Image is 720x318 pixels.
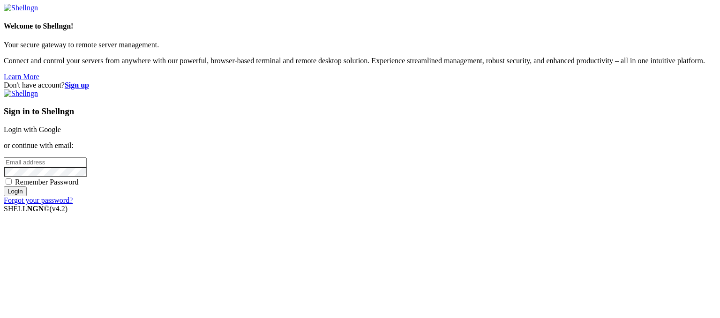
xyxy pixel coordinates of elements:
div: Don't have account? [4,81,716,89]
h4: Welcome to Shellngn! [4,22,716,30]
b: NGN [27,205,44,213]
img: Shellngn [4,4,38,12]
input: Remember Password [6,178,12,185]
input: Email address [4,157,87,167]
a: Learn More [4,73,39,81]
a: Login with Google [4,126,61,133]
a: Sign up [65,81,89,89]
img: Shellngn [4,89,38,98]
span: SHELL © [4,205,67,213]
p: Connect and control your servers from anywhere with our powerful, browser-based terminal and remo... [4,57,716,65]
h3: Sign in to Shellngn [4,106,716,117]
span: Remember Password [15,178,79,186]
p: Your secure gateway to remote server management. [4,41,716,49]
p: or continue with email: [4,141,716,150]
input: Login [4,186,27,196]
a: Forgot your password? [4,196,73,204]
span: 4.2.0 [50,205,68,213]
